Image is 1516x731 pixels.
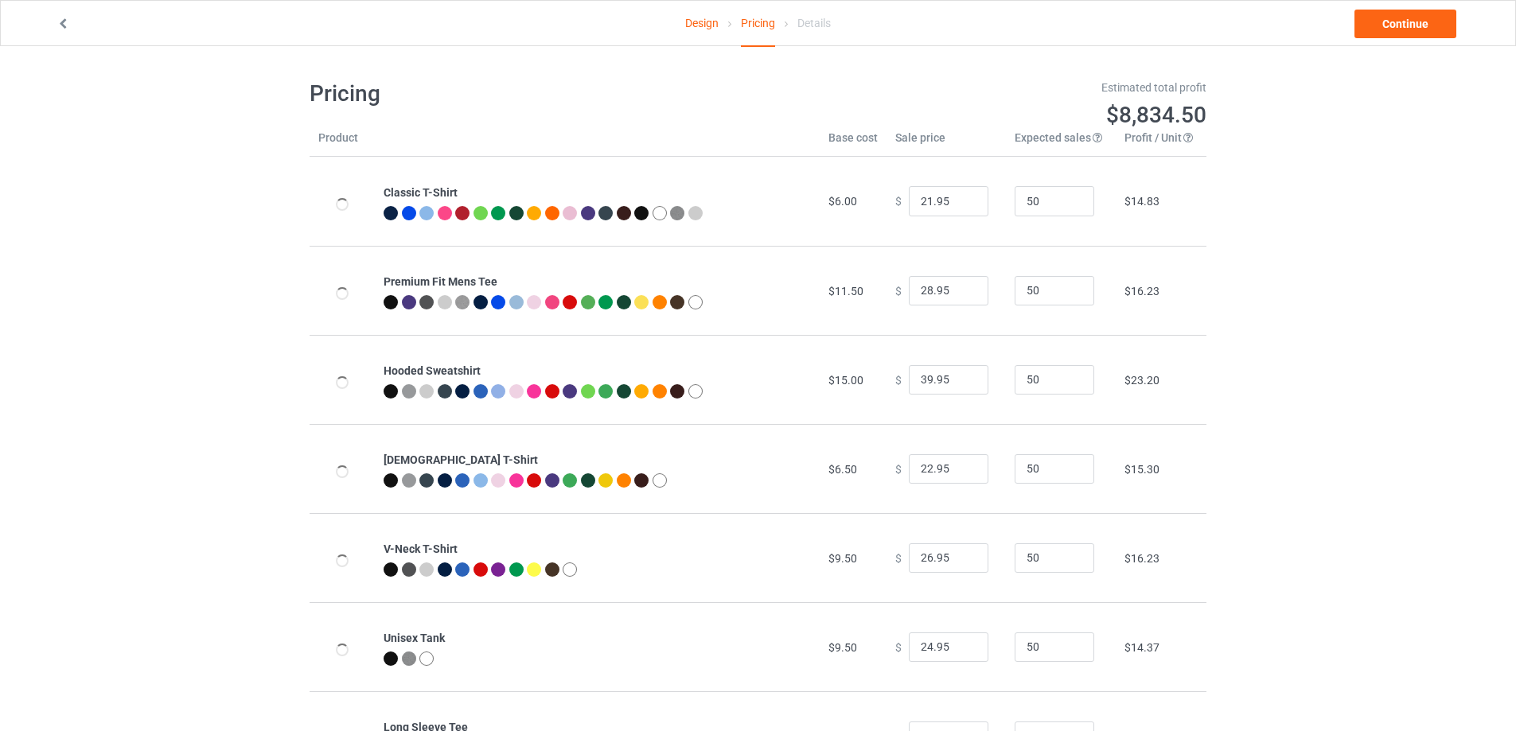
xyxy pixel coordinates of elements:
[1354,10,1456,38] a: Continue
[895,284,902,297] span: $
[384,453,538,466] b: [DEMOGRAPHIC_DATA] T-Shirt
[828,374,863,387] span: $15.00
[1124,641,1159,654] span: $14.37
[828,641,857,654] span: $9.50
[384,364,481,377] b: Hooded Sweatshirt
[1124,195,1159,208] span: $14.83
[895,195,902,208] span: $
[1124,285,1159,297] span: $16.23
[770,80,1207,95] div: Estimated total profit
[820,130,887,157] th: Base cost
[685,1,719,45] a: Design
[384,632,445,644] b: Unisex Tank
[455,295,470,309] img: heather_texture.png
[670,206,684,220] img: heather_texture.png
[895,640,902,653] span: $
[1106,102,1206,128] span: $8,834.50
[797,1,831,45] div: Details
[384,186,458,199] b: Classic T-Shirt
[1124,552,1159,565] span: $16.23
[741,1,775,47] div: Pricing
[828,463,857,476] span: $6.50
[310,130,375,157] th: Product
[1124,374,1159,387] span: $23.20
[1124,463,1159,476] span: $15.30
[384,275,497,288] b: Premium Fit Mens Tee
[895,373,902,386] span: $
[887,130,1006,157] th: Sale price
[895,462,902,475] span: $
[828,552,857,565] span: $9.50
[828,195,857,208] span: $6.00
[828,285,863,297] span: $11.50
[402,651,416,666] img: heather_texture.png
[310,80,747,108] h1: Pricing
[384,542,458,555] b: V-Neck T-Shirt
[1006,130,1116,157] th: Expected sales
[1116,130,1206,157] th: Profit / Unit
[895,551,902,564] span: $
